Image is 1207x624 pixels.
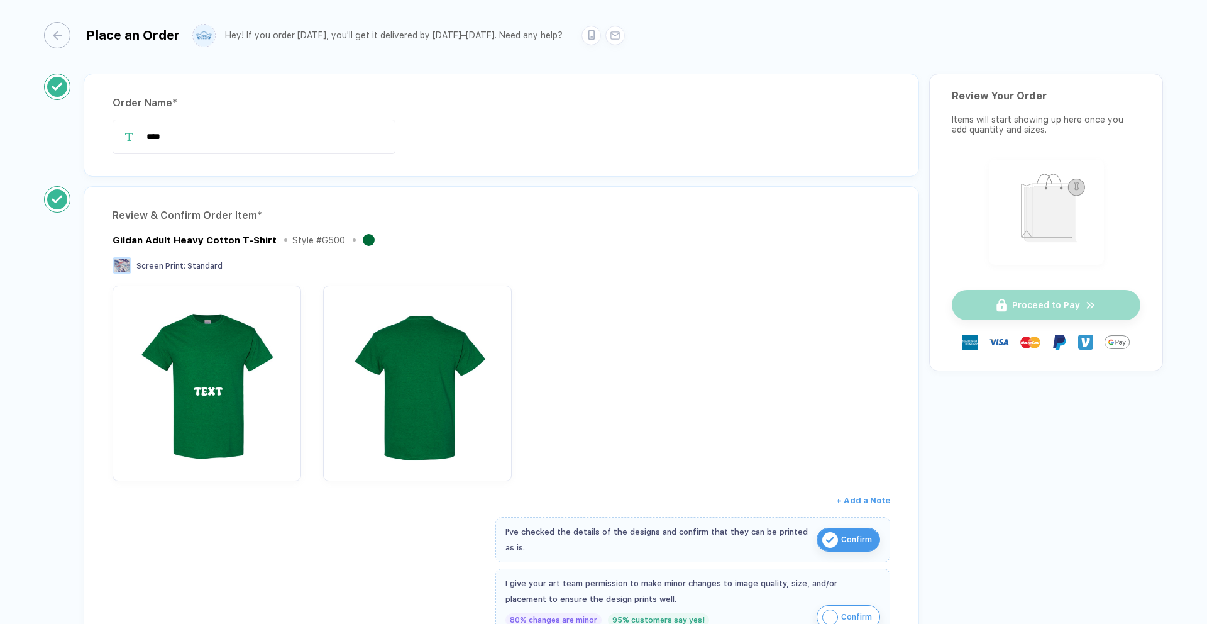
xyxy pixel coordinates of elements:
div: Gildan Adult Heavy Cotton T-Shirt [113,235,277,246]
img: visa [989,332,1009,352]
div: Place an Order [86,28,180,43]
div: Order Name [113,93,890,113]
div: I give your art team permission to make minor changes to image quality, size, and/or placement to... [505,576,880,607]
div: Review & Confirm Order Item [113,206,890,226]
img: user profile [193,25,215,47]
button: + Add a Note [836,491,890,511]
div: Style # G500 [292,235,345,245]
div: Hey! If you order [DATE], you'll get it delivered by [DATE]–[DATE]. Need any help? [225,30,563,41]
span: Confirm [841,530,872,550]
div: I've checked the details of the designs and confirm that they can be printed as is. [505,524,810,555]
img: master-card [1020,332,1040,352]
img: Paypal [1052,335,1067,350]
button: iconConfirm [817,528,880,552]
img: icon [822,532,838,548]
span: Standard [187,262,223,270]
img: a3e7781e-c48a-447e-a0c5-0cf42cc039b8_nt_front_1755785645634.jpg [119,292,295,468]
img: Screen Print [113,257,131,274]
img: a3e7781e-c48a-447e-a0c5-0cf42cc039b8_nt_back_1755785645637.jpg [329,292,505,468]
img: express [962,335,978,350]
span: Screen Print : [136,262,185,270]
span: + Add a Note [836,496,890,505]
img: Venmo [1078,335,1093,350]
img: shopping_bag.png [995,165,1098,257]
div: Review Your Order [952,90,1140,102]
img: Google Pay [1105,330,1130,355]
div: Items will start showing up here once you add quantity and sizes. [952,114,1140,135]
